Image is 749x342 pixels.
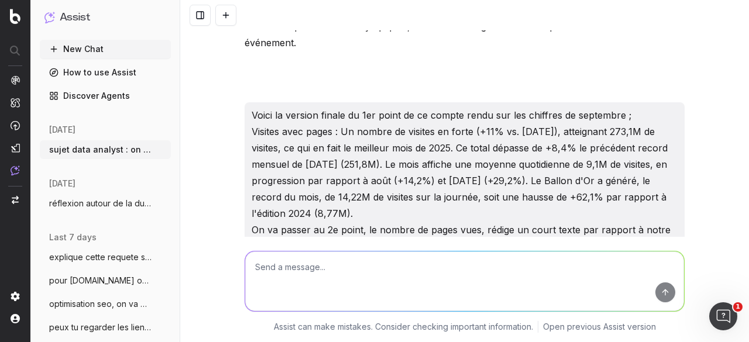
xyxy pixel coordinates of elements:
[10,9,20,24] img: Botify logo
[40,194,171,213] button: réflexion autour de la durée de durée de
[44,12,55,23] img: Assist
[49,198,152,209] span: réflexion autour de la durée de durée de
[12,196,19,204] img: Switch project
[11,314,20,323] img: My account
[252,107,678,254] p: Voici la version finale du 1er point de ce compte rendu sur les chiffres de septembre ; Visites a...
[709,302,737,330] iframe: Intercom live chat
[40,87,171,105] a: Discover Agents
[49,124,75,136] span: [DATE]
[11,75,20,85] img: Analytics
[40,248,171,267] button: explique cette requete sql : with bloc_
[40,140,171,159] button: sujet data analyst : on va faire un rap
[543,321,656,333] a: Open previous Assist version
[733,302,743,312] span: 1
[11,120,20,130] img: Activation
[40,295,171,313] button: optimisation seo, on va mettre des métad
[49,178,75,189] span: [DATE]
[49,251,152,263] span: explique cette requete sql : with bloc_
[274,321,533,333] p: Assist can make mistakes. Consider checking important information.
[40,63,171,82] a: How to use Assist
[49,322,152,333] span: peux tu regarder les liens entrants, sor
[60,9,90,26] h1: Assist
[49,232,97,243] span: last 7 days
[40,318,171,337] button: peux tu regarder les liens entrants, sor
[40,40,171,58] button: New Chat
[11,98,20,108] img: Intelligence
[11,143,20,153] img: Studio
[11,292,20,301] img: Setting
[49,144,152,156] span: sujet data analyst : on va faire un rap
[11,165,20,175] img: Assist
[40,271,171,290] button: pour [DOMAIN_NAME] on va parler de données
[49,298,152,310] span: optimisation seo, on va mettre des métad
[49,275,152,286] span: pour [DOMAIN_NAME] on va parler de données
[44,9,166,26] button: Assist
